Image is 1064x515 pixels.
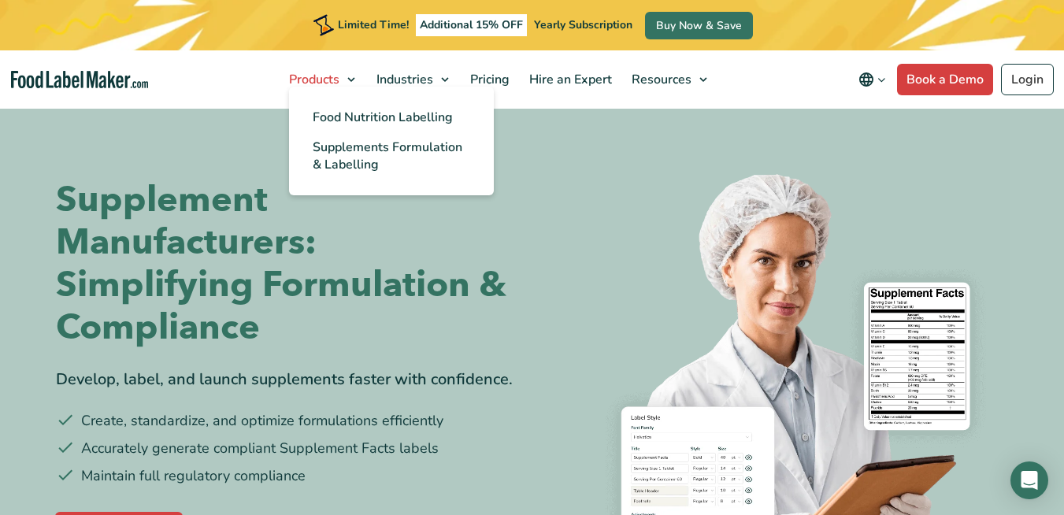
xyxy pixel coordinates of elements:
[645,12,753,39] a: Buy Now & Save
[520,50,618,109] a: Hire an Expert
[280,50,363,109] a: Products
[289,102,494,132] a: Food Nutrition Labelling
[1001,64,1054,95] a: Login
[367,50,457,109] a: Industries
[416,14,527,36] span: Additional 15% OFF
[11,71,149,89] a: Food Label Maker homepage
[622,50,715,109] a: Resources
[289,132,494,180] a: Supplements Formulation & Labelling
[1010,461,1048,499] div: Open Intercom Messenger
[627,71,693,88] span: Resources
[56,465,521,487] li: Maintain full regulatory compliance
[56,438,521,459] li: Accurately generate compliant Supplement Facts labels
[313,109,453,126] span: Food Nutrition Labelling
[372,71,435,88] span: Industries
[338,17,409,32] span: Limited Time!
[461,50,516,109] a: Pricing
[56,368,521,391] div: Develop, label, and launch supplements faster with confidence.
[313,139,462,173] span: Supplements Formulation & Labelling
[525,71,614,88] span: Hire an Expert
[284,71,341,88] span: Products
[897,64,993,95] a: Book a Demo
[534,17,632,32] span: Yearly Subscription
[56,410,521,432] li: Create, standardize, and optimize formulations efficiently
[56,179,521,349] h1: Supplement Manufacturers: Simplifying Formulation & Compliance
[847,64,897,95] button: Change language
[465,71,511,88] span: Pricing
